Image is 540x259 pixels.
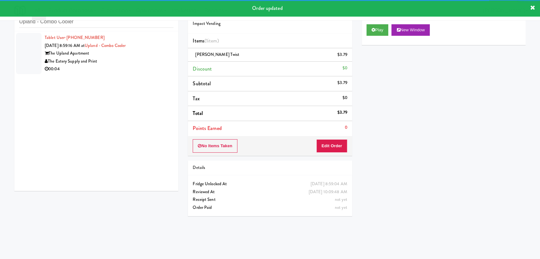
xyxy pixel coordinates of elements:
span: Points Earned [193,125,221,132]
span: (1 ) [204,37,219,44]
button: Play [366,24,389,36]
span: Order updated [252,4,282,12]
div: Order Paid [193,204,347,212]
span: · [PHONE_NUMBER] [65,34,104,41]
span: [DATE] 8:59:16 AM at [45,42,85,49]
button: No Items Taken [193,139,237,153]
button: New Window [391,24,430,36]
span: not yet [335,204,347,210]
div: $3.79 [337,51,347,59]
a: Tablet User· [PHONE_NUMBER] [45,34,104,41]
div: Fridge Unlocked At [193,180,347,188]
li: Tablet User· [PHONE_NUMBER][DATE] 8:59:16 AM atUpland - Combo CoolerThe Upland ApartmentThe Eater... [14,31,178,76]
div: $3.79 [337,79,347,87]
h5: Impact Vending [193,21,347,26]
div: $0 [342,64,347,72]
div: Reviewed At [193,188,347,196]
span: Subtotal [193,80,211,87]
div: [DATE] 10:09:48 AM [309,188,347,196]
div: $0 [342,94,347,102]
span: Total [193,110,203,117]
div: Details [193,164,347,172]
div: The Eatery Supply and Print [45,57,174,65]
div: Receipt Sent [193,196,347,204]
div: 00:04 [45,65,174,73]
span: Tax [193,95,199,102]
span: not yet [335,196,347,202]
button: Edit Order [316,139,347,153]
span: Items [193,37,219,44]
div: $3.79 [337,109,347,117]
span: Discount [193,65,212,72]
div: The Upland Apartment [45,50,174,57]
div: [DATE] 8:59:04 AM [311,180,347,188]
input: Search vision orders [19,16,174,28]
ng-pluralize: item [208,37,217,44]
span: [PERSON_NAME] Twist [195,51,239,57]
div: 0 [345,124,347,132]
a: Upland - Combo Cooler [85,42,126,49]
